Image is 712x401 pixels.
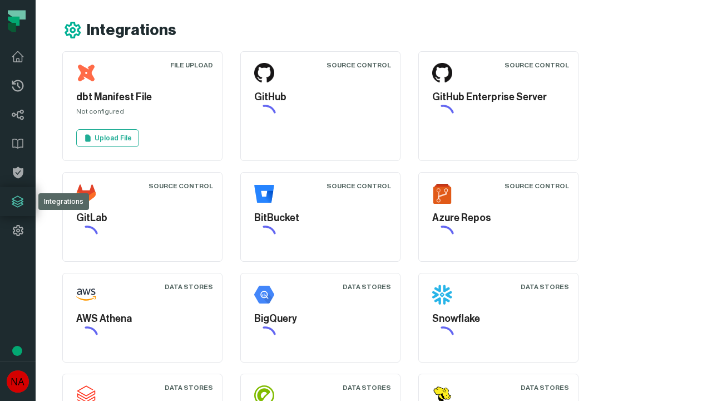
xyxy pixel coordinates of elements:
div: Data Stores [521,383,569,392]
img: Snowflake [432,285,452,305]
div: Data Stores [343,282,391,291]
h5: AWS Athena [76,311,209,326]
div: Integrations [38,193,89,210]
img: avatar of No Repos Account [7,370,29,393]
h5: BigQuery [254,311,387,326]
div: Data Stores [343,383,391,392]
div: File Upload [170,61,213,70]
h5: GitHub Enterprise Server [432,90,565,105]
div: Source Control [505,182,569,190]
h5: BitBucket [254,211,387,226]
img: Azure Repos [432,184,452,204]
div: Data Stores [165,383,213,392]
a: Upload File [76,129,139,147]
img: GitLab [76,184,96,204]
h5: GitLab [76,211,209,226]
img: GitHub [254,63,274,83]
div: Data Stores [521,282,569,291]
img: AWS Athena [76,285,96,305]
h5: GitHub [254,90,387,105]
img: BitBucket [254,184,274,204]
h5: Snowflake [432,311,565,326]
div: Tooltip anchor [12,346,22,356]
div: Source Control [505,61,569,70]
h5: Azure Repos [432,211,565,226]
div: Source Control [327,61,391,70]
div: Source Control [149,182,213,190]
h1: Integrations [87,21,176,40]
img: dbt Manifest File [76,63,96,83]
img: GitHub Enterprise Server [432,63,452,83]
img: BigQuery [254,285,274,305]
div: Data Stores [165,282,213,291]
h5: dbt Manifest File [76,90,209,105]
div: Not configured [76,107,209,120]
div: Source Control [327,182,391,190]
